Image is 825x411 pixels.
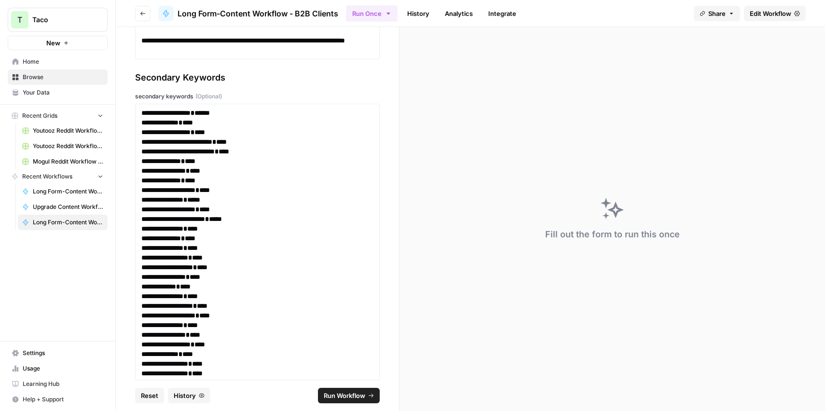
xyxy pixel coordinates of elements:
span: T [17,14,22,26]
span: Long Form-Content Workflow - B2B Clients [178,8,338,19]
a: Usage [8,361,108,376]
span: Long Form-Content Workflow - All Clients (New) [33,187,103,196]
span: Learning Hub [23,380,103,388]
span: Youtooz Reddit Workflow Grid (1) [33,126,103,135]
button: History [168,388,210,403]
a: Youtooz Reddit Workflow Grid (1) [18,123,108,138]
span: New [46,38,60,48]
button: Reset [135,388,164,403]
button: Run Once [346,5,398,22]
button: Recent Workflows [8,169,108,184]
span: Usage [23,364,103,373]
button: Recent Grids [8,109,108,123]
a: Youtooz Reddit Workflow Grid [18,138,108,154]
a: Mogul Reddit Workflow Grid (1) [18,154,108,169]
span: Mogul Reddit Workflow Grid (1) [33,157,103,166]
a: Analytics [439,6,479,21]
a: Long Form-Content Workflow - All Clients (New) [18,184,108,199]
a: Your Data [8,85,108,100]
a: Home [8,54,108,69]
label: secondary keywords [135,92,380,101]
a: Edit Workflow [744,6,806,21]
a: Integrate [482,6,522,21]
span: Share [708,9,726,18]
div: Fill out the form to run this once [545,228,680,241]
span: Upgrade Content Workflow - Nurx [33,203,103,211]
span: Your Data [23,88,103,97]
a: Long Form-Content Workflow - B2B Clients [18,215,108,230]
button: Run Workflow [318,388,380,403]
button: Workspace: Taco [8,8,108,32]
span: Recent Workflows [22,172,72,181]
button: Share [694,6,740,21]
span: Reset [141,391,158,400]
span: History [174,391,196,400]
span: Taco [32,15,91,25]
a: Settings [8,345,108,361]
span: Settings [23,349,103,357]
span: Youtooz Reddit Workflow Grid [33,142,103,151]
span: Edit Workflow [750,9,791,18]
span: Long Form-Content Workflow - B2B Clients [33,218,103,227]
span: Home [23,57,103,66]
button: Help + Support [8,392,108,407]
span: Recent Grids [22,111,57,120]
button: New [8,36,108,50]
a: Learning Hub [8,376,108,392]
span: (Optional) [195,92,222,101]
a: History [401,6,435,21]
a: Upgrade Content Workflow - Nurx [18,199,108,215]
span: Run Workflow [324,391,365,400]
span: Help + Support [23,395,103,404]
span: Browse [23,73,103,82]
a: Browse [8,69,108,85]
div: Secondary Keywords [135,71,380,84]
a: Long Form-Content Workflow - B2B Clients [158,6,338,21]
